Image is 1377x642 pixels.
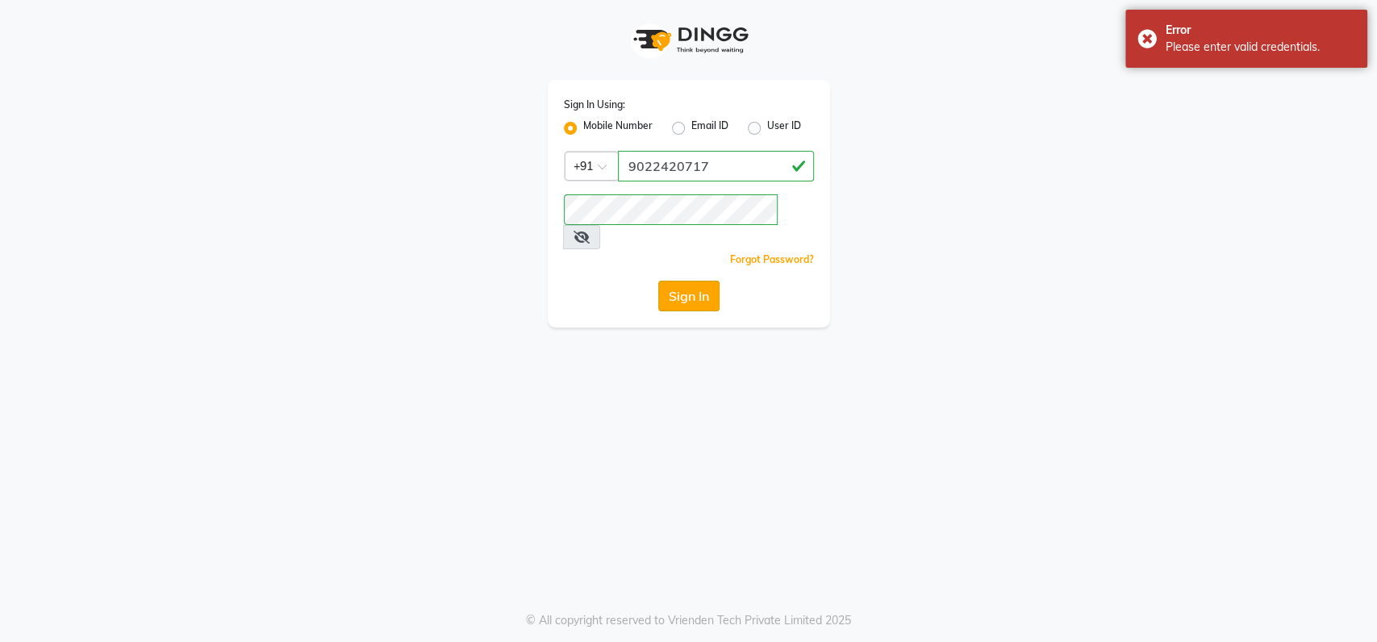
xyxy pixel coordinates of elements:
div: Please enter valid credentials. [1166,39,1355,56]
input: Username [564,194,778,225]
button: Sign In [658,281,720,311]
label: User ID [767,119,801,138]
div: Error [1166,22,1355,39]
a: Forgot Password? [730,253,814,265]
img: logo1.svg [624,16,753,64]
label: Email ID [691,119,728,138]
label: Sign In Using: [564,98,625,112]
input: Username [618,151,814,181]
label: Mobile Number [583,119,653,138]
